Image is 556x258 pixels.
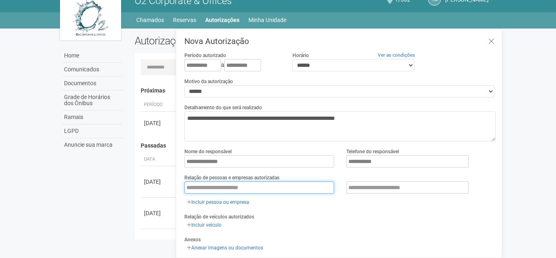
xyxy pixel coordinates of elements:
h4: Próximas [141,88,490,94]
div: [DATE] [144,119,174,127]
label: Motivo da autorização [184,78,233,85]
a: Grade de Horários dos Ônibus [62,90,122,110]
a: LGPD [62,124,122,138]
h4: Passadas [141,143,490,149]
label: Horário [292,52,309,59]
a: Documentos [62,77,122,90]
a: Reservas [173,14,196,26]
a: Ver as condições [378,52,415,58]
a: Comunicados [62,63,122,77]
label: Relação de pessoas e empresas autorizadas [184,174,279,181]
a: Ramais [62,110,122,124]
label: Nome do responsável [184,148,232,155]
a: Anuncie sua marca [62,138,122,152]
a: Incluir pessoa ou empresa [184,198,252,207]
a: Home [62,49,122,63]
label: Detalhamento do que será realizado [184,104,262,111]
th: Data [141,153,177,166]
label: Telefone do responsável [346,148,399,155]
div: [DATE] [144,178,174,186]
div: a [184,59,280,71]
th: Período [141,98,177,112]
label: Relação de veículos autorizados [184,213,254,221]
a: Minha Unidade [248,14,286,26]
div: [DATE] [144,209,174,217]
a: Chamados [136,14,164,26]
label: Anexos [184,236,201,243]
a: Incluir veículo [184,221,224,229]
a: Anexar imagens ou documentos [184,243,266,252]
label: Período autorizado [184,52,226,59]
h2: Autorizações [135,35,309,47]
a: Autorizações [205,14,239,26]
h3: Nova Autorização [184,37,496,45]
